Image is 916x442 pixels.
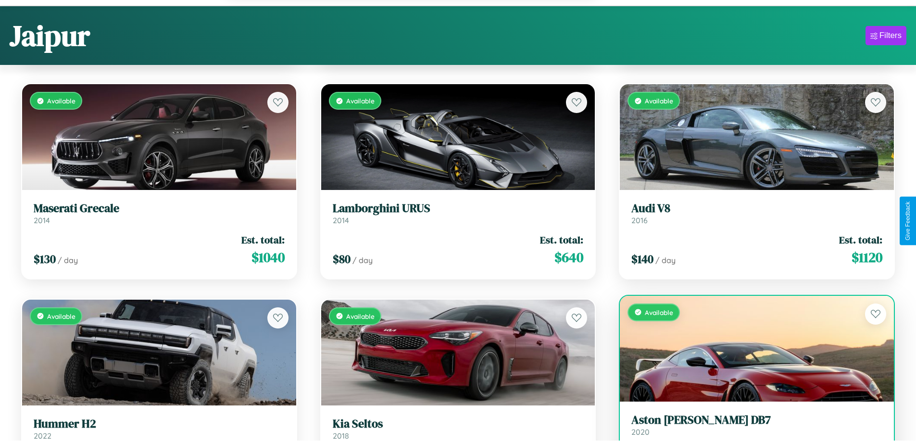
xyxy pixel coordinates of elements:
a: Audi V82016 [631,202,882,225]
span: $ 1040 [251,248,285,267]
span: $ 130 [34,251,56,267]
span: / day [655,255,676,265]
h1: Jaipur [10,16,90,55]
h3: Lamborghini URUS [333,202,584,215]
span: $ 80 [333,251,351,267]
span: 2014 [34,215,50,225]
span: 2014 [333,215,349,225]
div: Filters [879,31,902,40]
h3: Hummer H2 [34,417,285,431]
a: Kia Seltos2018 [333,417,584,441]
span: Available [346,312,375,320]
span: 2018 [333,431,349,441]
span: Available [645,97,673,105]
span: $ 140 [631,251,653,267]
a: Aston [PERSON_NAME] DB72020 [631,413,882,437]
a: Lamborghini URUS2014 [333,202,584,225]
span: Available [47,312,75,320]
span: Available [645,308,673,316]
div: Give Feedback [904,202,911,240]
span: Available [346,97,375,105]
a: Maserati Grecale2014 [34,202,285,225]
span: / day [352,255,373,265]
h3: Audi V8 [631,202,882,215]
h3: Maserati Grecale [34,202,285,215]
span: Est. total: [241,233,285,247]
h3: Aston [PERSON_NAME] DB7 [631,413,882,427]
span: Available [47,97,75,105]
h3: Kia Seltos [333,417,584,431]
span: 2016 [631,215,648,225]
span: 2022 [34,431,51,441]
span: / day [58,255,78,265]
span: Est. total: [839,233,882,247]
span: $ 640 [554,248,583,267]
span: Est. total: [540,233,583,247]
a: Hummer H22022 [34,417,285,441]
button: Filters [866,26,906,45]
span: $ 1120 [852,248,882,267]
span: 2020 [631,427,650,437]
